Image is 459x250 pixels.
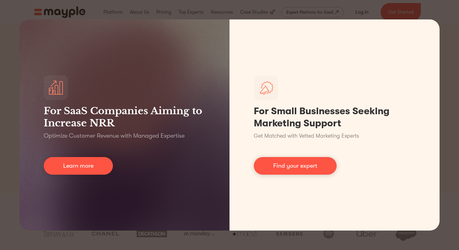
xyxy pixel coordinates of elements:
[44,132,185,140] p: Optimize Customer Revenue with Managed Expertise
[254,157,337,175] a: Find your expert
[254,105,415,129] h1: For Small Businesses Seeking Marketing Support
[44,157,113,175] a: Learn more
[254,132,359,140] p: Get Matched with Vetted Marketing Experts
[44,105,205,129] h3: For SaaS Companies Aiming to Increase NRR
